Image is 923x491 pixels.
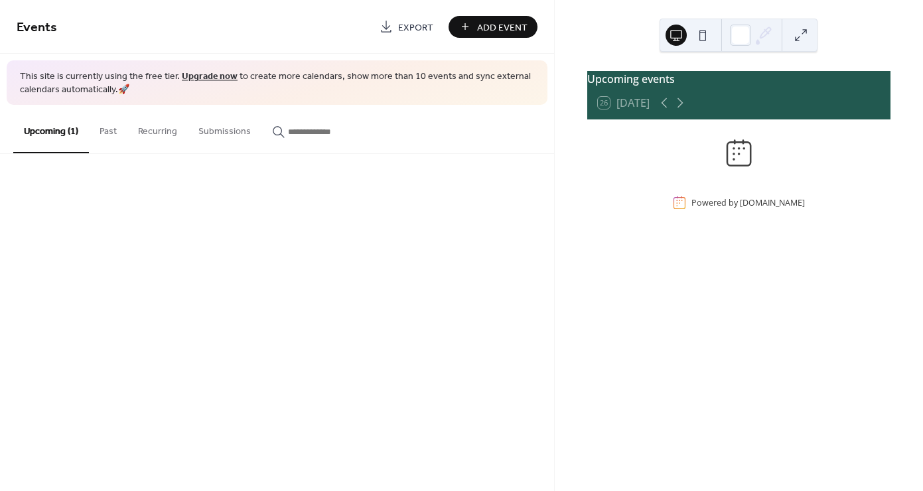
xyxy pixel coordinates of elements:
[17,15,57,40] span: Events
[13,105,89,153] button: Upcoming (1)
[477,21,528,35] span: Add Event
[398,21,433,35] span: Export
[587,71,890,87] div: Upcoming events
[691,197,805,208] div: Powered by
[20,70,534,96] span: This site is currently using the free tier. to create more calendars, show more than 10 events an...
[182,68,238,86] a: Upgrade now
[449,16,537,38] button: Add Event
[127,105,188,152] button: Recurring
[740,197,805,208] a: [DOMAIN_NAME]
[89,105,127,152] button: Past
[370,16,443,38] a: Export
[188,105,261,152] button: Submissions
